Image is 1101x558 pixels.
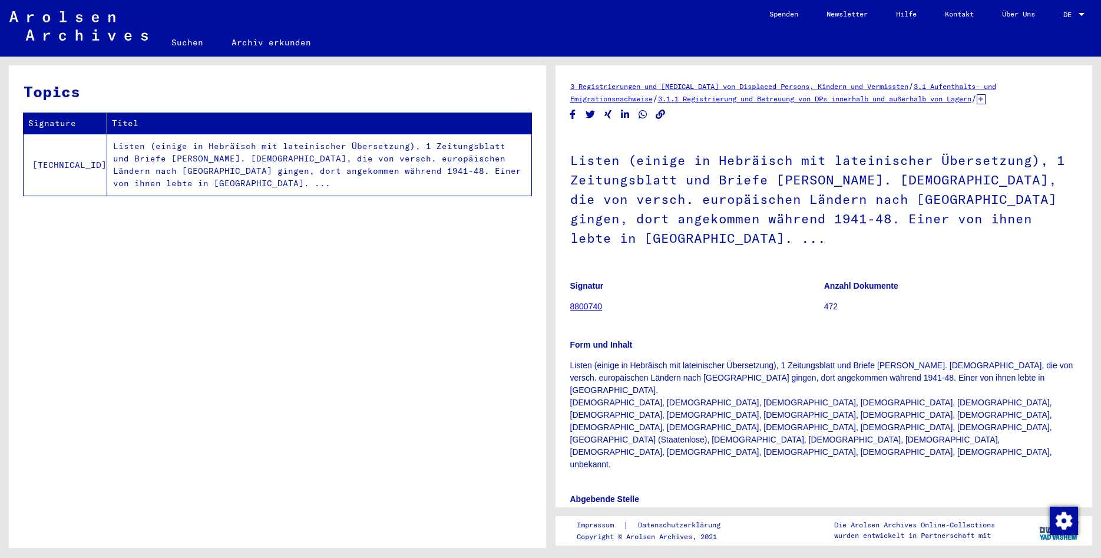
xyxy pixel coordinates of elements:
[217,28,325,57] a: Archiv erkunden
[908,81,914,91] span: /
[570,359,1078,471] p: Listen (einige in Hebräisch mit lateinischer Übersetzung), 1 Zeitungsblatt und Briefe [PERSON_NAM...
[577,531,735,542] p: Copyright © Arolsen Archives, 2021
[577,519,623,531] a: Impressum
[570,133,1078,263] h1: Listen (einige in Hebräisch mit lateinischer Übersetzung), 1 Zeitungsblatt und Briefe [PERSON_NAM...
[629,519,735,531] a: Datenschutzerklärung
[602,107,614,122] button: Share on Xing
[24,80,531,103] h3: Topics
[824,281,898,290] b: Anzahl Dokumente
[577,519,735,531] div: |
[24,134,107,196] td: [TECHNICAL_ID]
[1050,507,1078,535] img: Zustimmung ändern
[24,113,107,134] th: Signature
[1063,11,1076,19] span: DE
[107,134,531,196] td: Listen (einige in Hebräisch mit lateinischer Übersetzung), 1 Zeitungsblatt und Briefe [PERSON_NAM...
[834,530,995,541] p: wurden entwickelt in Partnerschaft mit
[834,520,995,530] p: Die Arolsen Archives Online-Collections
[654,107,667,122] button: Copy link
[653,93,658,104] span: /
[570,82,908,91] a: 3 Registrierungen und [MEDICAL_DATA] von Displaced Persons, Kindern und Vermissten
[637,107,649,122] button: Share on WhatsApp
[570,302,603,311] a: 8800740
[9,11,148,41] img: Arolsen_neg.svg
[619,107,631,122] button: Share on LinkedIn
[570,281,604,290] b: Signatur
[584,107,597,122] button: Share on Twitter
[157,28,217,57] a: Suchen
[658,94,971,103] a: 3.1.1 Registrierung und Betreuung von DPs innerhalb und außerhalb von Lagern
[971,93,977,104] span: /
[570,494,639,504] b: Abgebende Stelle
[570,340,633,349] b: Form und Inhalt
[824,301,1077,313] p: 472
[567,107,579,122] button: Share on Facebook
[107,113,531,134] th: Titel
[1037,516,1081,545] img: yv_logo.png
